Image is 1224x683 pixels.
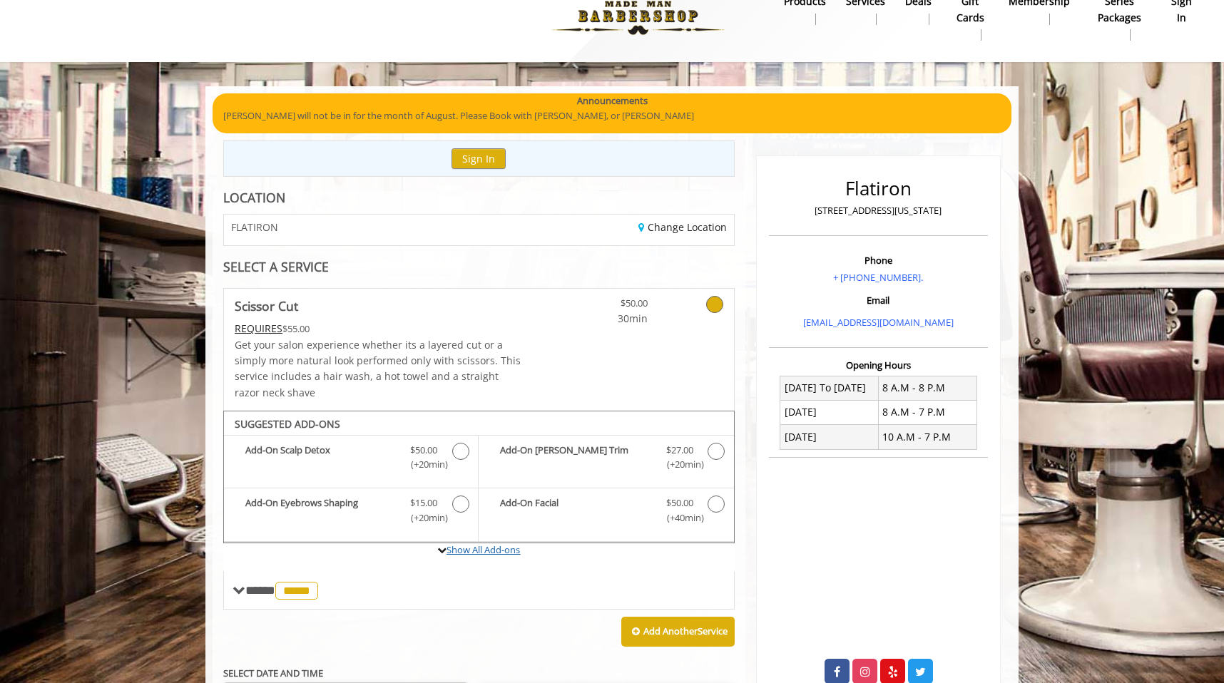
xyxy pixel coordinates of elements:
label: Add-On Scalp Detox [231,443,471,476]
span: (+20min ) [658,457,700,472]
a: Show All Add-ons [447,543,520,556]
a: Change Location [638,220,727,234]
td: 8 A.M - 7 P.M [878,400,976,424]
span: $50.00 [666,495,693,510]
span: This service needs some Advance to be paid before we block your appointment [235,322,282,335]
button: Sign In [452,148,506,169]
label: Add-On Beard Trim [486,443,726,476]
p: [STREET_ADDRESS][US_STATE] [772,203,984,218]
span: $27.00 [666,443,693,458]
h3: Opening Hours [769,360,988,370]
h2: Flatiron [772,178,984,199]
span: $15.00 [410,495,437,510]
b: Add-On Scalp Detox [245,443,396,473]
label: Add-On Facial [486,495,726,529]
span: FLATIRON [231,222,278,232]
h3: Phone [772,255,984,265]
div: Scissor Cut Add-onS [223,411,735,543]
td: [DATE] [780,400,879,424]
b: Add-On [PERSON_NAME] Trim [500,443,651,473]
td: 8 A.M - 8 P.M [878,376,976,400]
td: [DATE] To [DATE] [780,376,879,400]
a: $50.00 [563,289,648,327]
label: Add-On Eyebrows Shaping [231,495,471,529]
td: 10 A.M - 7 P.M [878,425,976,449]
b: Add-On Eyebrows Shaping [245,495,396,525]
b: SELECT DATE AND TIME [223,667,323,679]
div: SELECT A SERVICE [223,260,735,274]
a: + [PHONE_NUMBER]. [833,271,923,284]
span: $50.00 [410,443,437,458]
button: Add AnotherService [621,617,735,647]
h3: Email [772,295,984,305]
span: 30min [563,311,648,327]
a: [EMAIL_ADDRESS][DOMAIN_NAME] [803,316,954,329]
b: Scissor Cut [235,296,298,316]
b: SUGGESTED ADD-ONS [235,417,340,431]
td: [DATE] [780,425,879,449]
span: (+40min ) [658,510,700,525]
p: Get your salon experience whether its a layered cut or a simply more natural look performed only ... [235,337,521,401]
b: LOCATION [223,189,285,206]
b: Add Another Service [643,625,728,637]
b: Add-On Facial [500,495,651,525]
div: $55.00 [235,321,521,337]
p: [PERSON_NAME] will not be in for the month of August. Please Book with [PERSON_NAME], or [PERSON_... [223,108,1001,123]
b: Announcements [577,93,648,108]
span: (+20min ) [403,510,445,525]
span: (+20min ) [403,457,445,472]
